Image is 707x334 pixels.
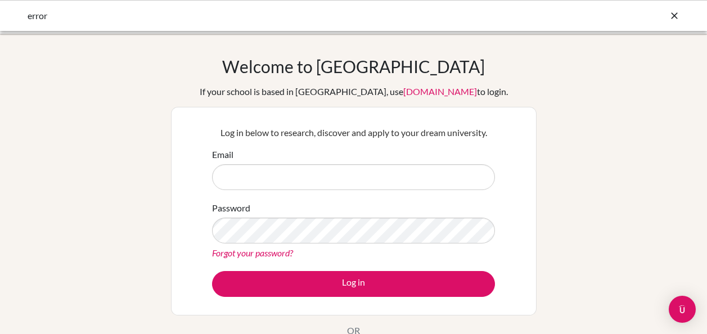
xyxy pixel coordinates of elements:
div: error [28,9,511,22]
label: Password [212,201,250,215]
a: Forgot your password? [212,247,293,258]
h1: Welcome to [GEOGRAPHIC_DATA] [222,56,485,76]
div: Open Intercom Messenger [669,296,696,323]
a: [DOMAIN_NAME] [403,86,477,97]
button: Log in [212,271,495,297]
div: If your school is based in [GEOGRAPHIC_DATA], use to login. [200,85,508,98]
label: Email [212,148,233,161]
p: Log in below to research, discover and apply to your dream university. [212,126,495,139]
